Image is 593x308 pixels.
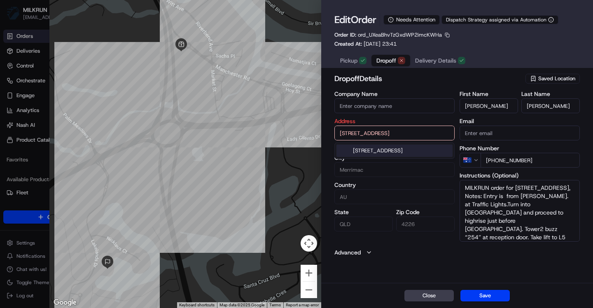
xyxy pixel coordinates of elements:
p: Pickup and dropoff countries must be the same [334,142,455,150]
img: Asif Zaman Khan [8,120,21,133]
label: Phone Number [460,145,580,151]
span: Order [351,13,376,26]
input: Got a question? Start typing here... [21,53,148,62]
span: Dropoff [376,56,396,65]
input: Enter phone number [481,153,580,168]
span: [PERSON_NAME] [26,150,67,156]
div: Past conversations [8,107,55,114]
label: Zip Code [396,209,455,215]
label: State [334,209,393,215]
label: Last Name [521,91,580,97]
p: Welcome 👋 [8,33,150,46]
input: Enter state [334,217,393,231]
span: ord_UXeaBhvTzGxdWP2imcKWHa [358,31,442,38]
span: • [68,128,71,134]
span: • [68,150,71,156]
span: [DATE] [73,150,90,156]
h1: Edit [334,13,376,26]
span: Pickup [340,56,357,65]
label: Address [334,118,455,124]
span: [DATE] 23:41 [364,40,397,47]
input: Enter country [334,189,455,204]
a: Open this area in Google Maps (opens a new window) [51,297,79,308]
img: Google [51,297,79,308]
div: 📗 [8,185,15,191]
div: Suggestions [334,142,455,159]
label: Instructions (Optional) [460,173,580,178]
img: 4281594248423_2fcf9dad9f2a874258b8_72.png [17,79,32,93]
span: Pylon [82,204,100,210]
input: Enter city [334,162,455,177]
div: We're available if you need us! [37,87,113,93]
a: Terms (opens in new tab) [269,303,281,307]
label: First Name [460,91,518,97]
a: 📗Knowledge Base [5,181,66,196]
button: Saved Location [525,73,580,84]
button: Advanced [334,248,580,257]
span: Knowledge Base [16,184,63,192]
span: [PERSON_NAME] [26,128,67,134]
div: [STREET_ADDRESS] [336,145,453,157]
textarea: MILKRUN order for [STREET_ADDRESS], Notes: Entry is from [PERSON_NAME]. at Traffic Lights.Turn in... [460,180,580,242]
button: Start new chat [140,81,150,91]
input: Enter zip code [396,217,455,231]
p: Order ID: [334,31,442,39]
label: Country [334,182,455,188]
span: Map data ©2025 Google [219,303,264,307]
input: Enter email [460,126,580,140]
button: Keyboard shortcuts [179,302,215,308]
a: 💻API Documentation [66,181,135,196]
div: Start new chat [37,79,135,87]
a: Powered byPylon [58,204,100,210]
img: 1736555255976-a54dd68f-1ca7-489b-9aae-adbdc363a1c4 [8,79,23,93]
h2: dropoff Details [334,73,524,84]
input: Enter first name [460,98,518,113]
span: API Documentation [78,184,132,192]
label: City [334,155,455,161]
img: Nash [8,8,25,25]
input: Enter last name [521,98,580,113]
img: Masood Aslam [8,142,21,155]
button: See all [128,105,150,115]
label: Email [460,118,580,124]
div: 💻 [70,185,76,191]
input: 254/135 Lakelands Dr, Merrimac QLD 4226, Australia [334,126,455,140]
a: Report a map error [286,303,319,307]
p: Created At: [334,40,397,48]
button: Map camera controls [301,235,317,252]
span: Dispatch Strategy assigned via Automation [446,16,546,23]
input: Enter company name [334,98,455,113]
div: Needs Attention [383,15,440,25]
button: Close [404,290,454,301]
img: 1736555255976-a54dd68f-1ca7-489b-9aae-adbdc363a1c4 [16,150,23,157]
button: Dispatch Strategy assigned via Automation [441,15,558,24]
label: Company Name [334,91,455,97]
button: Zoom in [301,265,317,281]
span: Delivery Details [415,56,456,65]
span: [DATE] [73,128,90,134]
span: Saved Location [538,75,575,82]
button: Zoom out [301,282,317,298]
label: Advanced [334,248,361,257]
button: Save [460,290,510,301]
